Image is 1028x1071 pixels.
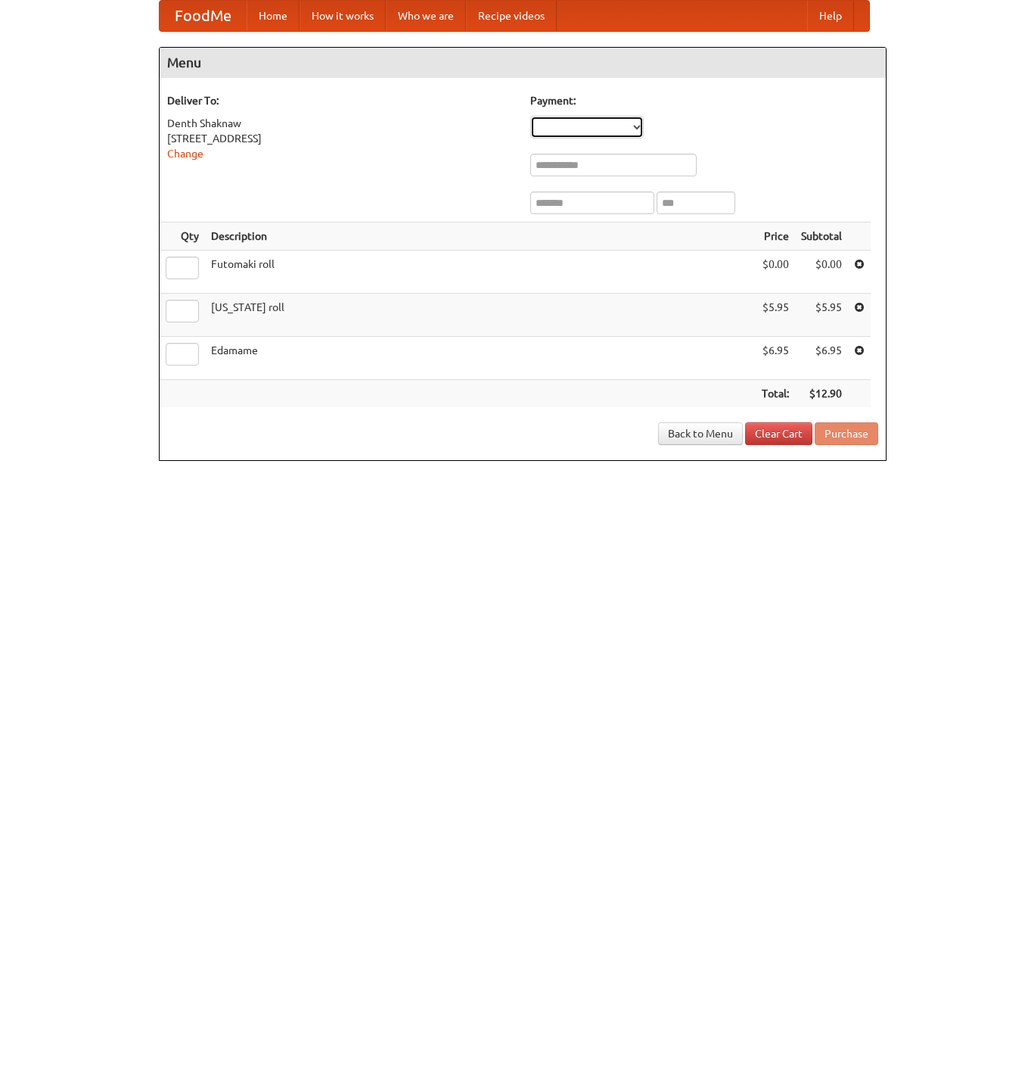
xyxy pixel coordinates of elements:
div: Denth Shaknaw [167,116,515,131]
td: $5.95 [756,294,795,337]
h5: Deliver To: [167,93,515,108]
td: $6.95 [795,337,848,380]
th: Qty [160,223,205,251]
td: $0.00 [795,251,848,294]
th: $12.90 [795,380,848,408]
a: Recipe videos [466,1,557,31]
td: [US_STATE] roll [205,294,756,337]
th: Description [205,223,756,251]
a: Help [807,1,854,31]
h4: Menu [160,48,886,78]
th: Total: [756,380,795,408]
a: Back to Menu [658,422,743,445]
th: Subtotal [795,223,848,251]
td: $5.95 [795,294,848,337]
a: Change [167,148,203,160]
a: Home [247,1,300,31]
th: Price [756,223,795,251]
a: Clear Cart [745,422,812,445]
a: Who we are [386,1,466,31]
td: Futomaki roll [205,251,756,294]
button: Purchase [815,422,878,445]
td: Edamame [205,337,756,380]
div: [STREET_ADDRESS] [167,131,515,146]
h5: Payment: [530,93,878,108]
a: FoodMe [160,1,247,31]
a: How it works [300,1,386,31]
td: $0.00 [756,251,795,294]
td: $6.95 [756,337,795,380]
